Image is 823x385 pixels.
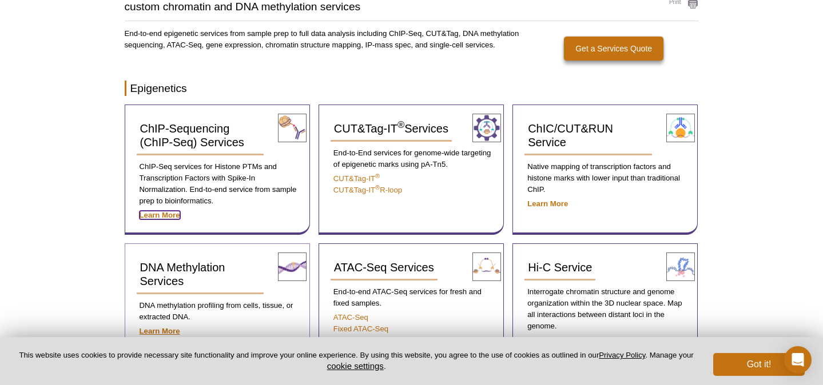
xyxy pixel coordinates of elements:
[666,252,695,281] img: Hi-C Service
[333,313,368,322] a: ATAC-Seq
[278,114,307,142] img: ChIP-Seq Services
[137,255,264,294] a: DNA Methylation Services
[333,324,388,333] a: Fixed ATAC-Seq
[137,117,264,155] a: ChIP-Sequencing (ChIP-Seq) Services
[331,255,438,280] a: ATAC-Seq Services
[524,255,595,280] a: Hi-C Service
[527,336,568,344] a: Learn More
[524,117,652,155] a: ChIC/CUT&RUN Service
[327,361,384,371] button: cookie settings
[599,351,645,359] a: Privacy Policy
[333,186,402,194] a: CUT&Tag-IT®R-loop
[524,161,686,195] p: Native mapping of transcription factors and histone marks with lower input than traditional ChIP.
[140,327,180,335] a: Learn More
[137,161,298,207] p: ChIP-Seq services for Histone PTMs and Transcription Factors with Spike-In Normalization. End-to-...
[331,286,492,309] p: End-to-end ATAC-Seq services for fresh and fixed samples.
[331,147,492,170] p: End-to-End services for genome-wide targeting of epigenetic marks using pA-Tn5.
[334,122,448,135] span: CUT&Tag-IT Services
[528,261,592,274] span: Hi-C Service
[331,117,452,142] a: CUT&Tag-IT®Services
[333,174,380,183] a: CUT&Tag-IT®
[564,37,663,61] a: Get a Services Quote
[528,122,613,149] span: ChIC/CUT&RUN Service
[375,184,380,191] sup: ®
[472,114,501,142] img: CUT&Tag-IT® Services
[137,300,298,323] p: DNA methylation profiling from cells, tissue, or extracted DNA.
[140,211,180,219] a: Learn More
[125,2,645,12] h2: custom chromatin and DNA methylation services
[125,28,520,51] p: End-to-end epigenetic services from sample prep to full data analysis including ChIP-Seq, CUT&Tag...
[784,346,812,374] div: Open Intercom Messenger
[375,173,380,179] sup: ®
[527,199,568,208] a: Learn More
[18,350,694,372] p: This website uses cookies to provide necessary site functionality and improve your online experie...
[278,252,307,281] img: DNA Methylation Services
[334,261,434,274] span: ATAC-Seq Services
[472,252,501,281] img: ATAC-Seq Services
[713,353,805,376] button: Got it!
[140,122,244,149] span: ChIP-Sequencing (ChIP-Seq) Services
[140,261,225,287] span: DNA Methylation Services
[524,286,686,332] p: Interrogate chromatin structure and genome organization within the 3D nuclear space. Map all inte...
[666,114,695,142] img: ChIC/CUT&RUN Service
[125,81,699,96] h2: Epigenetics
[397,120,404,131] sup: ®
